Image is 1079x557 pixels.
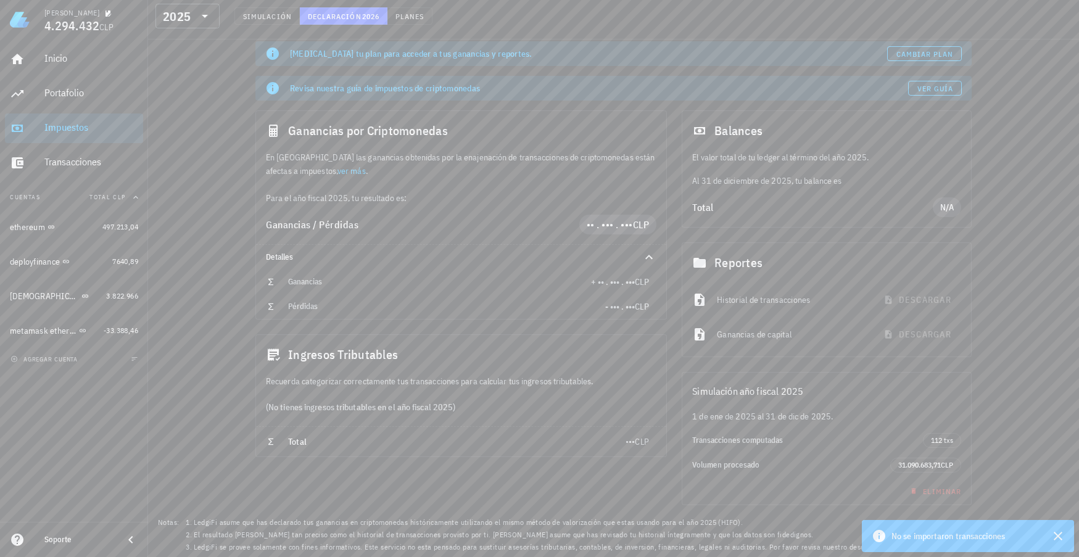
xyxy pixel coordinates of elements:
img: LedgiFi [10,10,30,30]
button: Eliminar [903,482,966,500]
button: agregar cuenta [7,353,83,365]
span: CLP [635,436,649,447]
div: 1 de ene de 2025 al 31 de dic de 2025. [682,410,971,423]
div: Transacciones [44,156,138,168]
a: deployfinance 7640,89 [5,247,143,276]
div: (No tienes ingresos tributables en el año fiscal 2025) [256,388,666,426]
div: Volumen procesado [692,460,890,470]
span: Ganancias / Pérdidas [266,218,358,231]
button: Planes [387,7,432,25]
div: Simulación año fiscal 2025 [682,373,971,410]
span: N/A [940,197,954,217]
div: [DEMOGRAPHIC_DATA] [10,291,79,302]
span: CLP [99,22,114,33]
div: Detalles [266,252,627,262]
span: agregar cuenta [13,355,78,363]
div: ethereum [10,222,45,233]
p: El valor total de tu ledger al término del año 2025. [692,151,961,164]
div: Portafolio [44,87,138,99]
li: LedgiFi asume que has declarado tus ganancias en criptomonedas históricamente utilizando el mismo... [194,516,990,529]
div: Ingresos Tributables [256,335,666,374]
span: + •• . ••• . ••• [591,276,635,287]
span: 2026 [362,12,379,21]
button: Declaración 2026 [300,7,387,25]
div: Revisa nuestra guía de impuestos de criptomonedas [290,82,908,94]
span: 112 txs [931,434,953,447]
div: 2025 [155,4,220,28]
div: Total [692,202,933,212]
a: Impuestos [5,113,143,143]
div: Al 31 de diciembre de 2025, tu balance es [682,151,971,188]
div: deployfinance [10,257,60,267]
span: - ••• . ••• [605,301,635,312]
div: Ganancias por Criptomonedas [256,111,666,151]
div: Reportes [682,243,971,283]
button: Simulación [234,7,300,25]
a: ethereum 497.213,04 [5,212,143,242]
a: Cambiar plan [887,46,962,61]
div: [PERSON_NAME] [44,8,99,18]
div: 2025 [163,10,191,23]
span: Ver guía [917,84,954,93]
div: Inicio [44,52,138,64]
div: En [GEOGRAPHIC_DATA] las ganancias obtenidas por la enajenación de transacciones de criptomonedas... [256,151,666,205]
span: CLP [941,460,953,469]
div: Impuestos [44,122,138,133]
a: Portafolio [5,79,143,109]
span: Total CLP [89,193,126,201]
div: Pérdidas [288,302,605,312]
div: Historial de transacciones [717,286,866,313]
div: Transacciones computadas [692,435,923,445]
div: Ganancias de capital [717,321,866,348]
span: 7640,89 [112,257,138,266]
footer: Notas: [148,513,1079,557]
span: No se importaron transacciones [891,529,1005,543]
span: 3.822.966 [106,291,138,300]
span: [MEDICAL_DATA] tu plan para acceder a tus ganancias y reportes. [290,48,532,59]
span: 31.090.683,71 [898,460,941,469]
li: LedgiFi se provee solamente con fines informativos. Este servicio no esta pensado para sustituir ... [194,541,990,553]
span: CLP [635,276,649,287]
span: Eliminar [907,487,961,496]
div: Ganancias [288,277,591,287]
span: Total [288,436,307,447]
span: CLP [635,301,649,312]
a: Ver guía [908,81,962,96]
li: El resultado [PERSON_NAME] tan preciso como el historial de transacciones provisto por ti. [PERSO... [194,529,990,541]
span: Cambiar plan [896,49,954,59]
a: Inicio [5,44,143,74]
a: metamask ethereum -33.388,46 [5,316,143,345]
span: 497.213,04 [102,222,138,231]
span: Declaración [307,12,362,21]
span: •• . ••• . ••• [587,218,633,231]
a: Transacciones [5,148,143,178]
div: Detalles [256,245,666,270]
div: metamask ethereum [10,326,76,336]
div: Soporte [44,535,114,545]
span: -33.388,46 [104,326,138,335]
span: CLP [633,218,650,231]
span: ••• [626,436,635,447]
span: 4.294.432 [44,17,99,34]
a: [DEMOGRAPHIC_DATA] 3.822.966 [5,281,143,311]
div: Recuerda categorizar correctamente tus transacciones para calcular tus ingresos tributables. [256,374,666,388]
span: Planes [395,12,424,21]
span: Simulación [242,12,292,21]
div: Balances [682,111,971,151]
button: CuentasTotal CLP [5,183,143,212]
a: ver más [337,165,366,176]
